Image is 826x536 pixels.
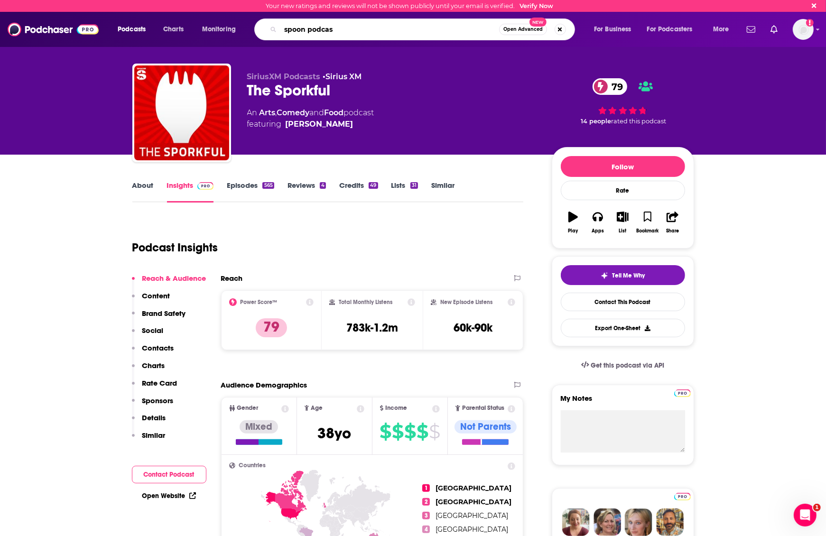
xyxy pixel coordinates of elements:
[674,491,691,500] a: Pro website
[118,23,146,36] span: Podcasts
[132,361,165,379] button: Charts
[326,72,362,81] a: Sirius XM
[277,108,310,117] a: Comedy
[142,379,177,388] p: Rate Card
[142,326,164,335] p: Social
[157,22,189,37] a: Charts
[142,492,196,500] a: Open Website
[636,228,659,234] div: Bookmark
[132,309,186,326] button: Brand Safety
[436,525,508,534] span: [GEOGRAPHIC_DATA]
[706,22,741,37] button: open menu
[635,205,660,240] button: Bookmark
[317,424,351,443] span: 38 yo
[581,118,611,125] span: 14 people
[132,413,166,431] button: Details
[132,343,174,361] button: Contacts
[339,299,392,305] h2: Total Monthly Listens
[574,354,672,377] a: Get this podcast via API
[561,293,685,311] a: Contact This Podcast
[142,309,186,318] p: Brand Safety
[666,228,679,234] div: Share
[8,20,99,38] img: Podchaser - Follow, Share and Rate Podcasts
[561,319,685,337] button: Export One-Sheet
[674,389,691,397] img: Podchaser Pro
[266,2,553,9] div: Your new ratings and reviews will not be shown publicly until your email is verified.
[422,498,430,506] span: 2
[391,181,418,203] a: Lists31
[422,512,430,519] span: 3
[260,108,276,117] a: Arts
[656,508,684,536] img: Jon Profile
[311,405,323,411] span: Age
[625,508,652,536] img: Jules Profile
[591,361,664,370] span: Get this podcast via API
[813,504,821,511] span: 1
[455,420,517,434] div: Not Parents
[520,2,553,9] a: Verify Now
[197,182,214,190] img: Podchaser Pro
[392,424,403,439] span: $
[660,205,685,240] button: Share
[503,27,543,32] span: Open Advanced
[585,205,610,240] button: Apps
[247,119,374,130] span: featuring
[132,379,177,396] button: Rate Card
[404,424,416,439] span: $
[385,405,407,411] span: Income
[134,65,229,160] img: The Sporkful
[142,431,166,440] p: Similar
[132,181,154,203] a: About
[142,291,170,300] p: Content
[241,299,278,305] h2: Power Score™
[429,424,440,439] span: $
[410,182,418,189] div: 31
[431,181,455,203] a: Similar
[594,508,621,536] img: Barbara Profile
[256,318,287,337] p: 79
[561,181,685,200] div: Rate
[417,424,428,439] span: $
[369,182,378,189] div: 49
[132,431,166,448] button: Similar
[240,420,278,434] div: Mixed
[339,181,378,203] a: Credits49
[325,108,344,117] a: Food
[436,484,511,492] span: [GEOGRAPHIC_DATA]
[247,72,321,81] span: SiriusXM Podcasts
[111,22,158,37] button: open menu
[562,508,590,536] img: Sydney Profile
[793,19,814,40] button: Show profile menu
[641,22,706,37] button: open menu
[195,22,248,37] button: open menu
[142,396,174,405] p: Sponsors
[462,405,504,411] span: Parental Status
[227,181,274,203] a: Episodes565
[601,272,608,279] img: tell me why sparkle
[767,21,781,37] a: Show notifications dropdown
[674,493,691,500] img: Podchaser Pro
[611,118,666,125] span: rated this podcast
[239,462,266,469] span: Countries
[794,504,817,527] iframe: Intercom live chat
[142,274,206,283] p: Reach & Audience
[380,424,391,439] span: $
[132,326,164,343] button: Social
[499,24,547,35] button: Open AdvancedNew
[221,380,307,389] h2: Audience Demographics
[602,78,628,95] span: 79
[436,498,511,506] span: [GEOGRAPHIC_DATA]
[647,23,693,36] span: For Podcasters
[610,205,635,240] button: List
[142,343,174,352] p: Contacts
[221,274,243,283] h2: Reach
[568,228,578,234] div: Play
[346,321,398,335] h3: 783k-1.2m
[612,272,645,279] span: Tell Me Why
[167,181,214,203] a: InsightsPodchaser Pro
[743,21,759,37] a: Show notifications dropdown
[310,108,325,117] span: and
[132,240,218,255] h1: Podcast Insights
